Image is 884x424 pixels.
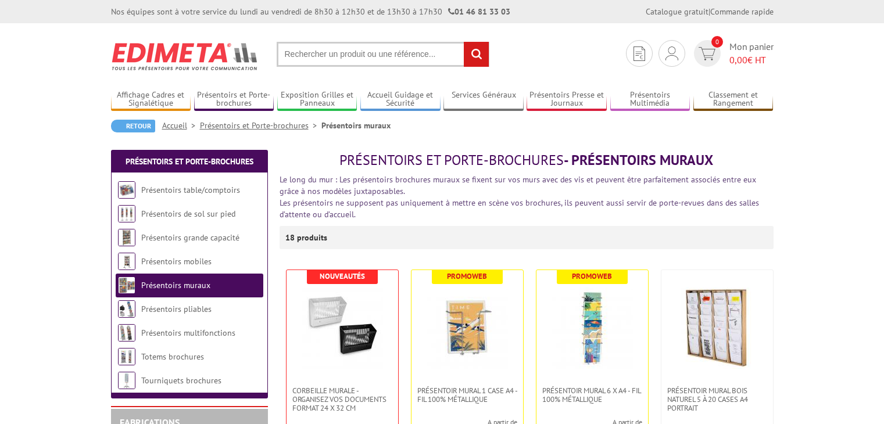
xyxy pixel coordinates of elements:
img: Totems brochures [118,348,135,365]
span: 0 [711,36,723,48]
img: Edimeta [111,35,259,78]
a: Présentoirs multifonctions [141,328,235,338]
img: Présentoirs mobiles [118,253,135,270]
a: Présentoirs muraux [141,280,210,290]
span: Corbeille Murale - Organisez vos documents format 24 x 32 cm [292,386,392,412]
a: Services Généraux [443,90,524,109]
span: € HT [729,53,774,67]
a: Accueil Guidage et Sécurité [360,90,441,109]
a: Présentoirs de sol sur pied [141,209,235,219]
a: Présentoirs pliables [141,304,212,314]
b: Promoweb [572,271,612,281]
font: Les présentoirs ne supposent pas uniquement à mettre en scène vos brochures, ils peuvent aussi se... [280,197,759,220]
a: Classement et Rangement [693,90,774,109]
input: rechercher [464,42,489,67]
b: Nouveautés [320,271,365,281]
img: Présentoirs de sol sur pied [118,205,135,222]
a: Présentoir mural 1 case A4 - Fil 100% métallique [411,386,523,404]
img: devis rapide [665,46,678,60]
img: Présentoirs pliables [118,300,135,318]
a: Corbeille Murale - Organisez vos documents format 24 x 32 cm [287,386,398,412]
img: Présentoir mural 1 case A4 - Fil 100% métallique [427,288,508,369]
img: Corbeille Murale - Organisez vos documents format 24 x 32 cm [302,288,383,369]
img: Présentoir mural 6 x A4 - Fil 100% métallique [552,288,633,369]
a: Affichage Cadres et Signalétique [111,90,191,109]
p: 18 produits [285,226,329,249]
a: Présentoirs mobiles [141,256,212,267]
font: Le long du mur : Les présentoirs brochures muraux se fixent sur vos murs avec des vis et peuvent ... [280,174,756,196]
img: Présentoirs multifonctions [118,324,135,342]
a: Présentoirs table/comptoirs [141,185,240,195]
span: Présentoir mural 6 x A4 - Fil 100% métallique [542,386,642,404]
h1: - Présentoirs muraux [280,153,774,168]
span: Présentoir mural 1 case A4 - Fil 100% métallique [417,386,517,404]
span: Présentoir Mural Bois naturel 5 à 20 cases A4 Portrait [667,386,767,412]
a: Catalogue gratuit [646,6,708,17]
a: Présentoirs et Porte-brochures [194,90,274,109]
a: devis rapide 0 Mon panier 0,00€ HT [691,40,774,67]
a: Accueil [162,120,200,131]
input: Rechercher un produit ou une référence... [277,42,489,67]
a: Commande rapide [710,6,774,17]
img: Présentoir Mural Bois naturel 5 à 20 cases A4 Portrait [677,288,758,369]
img: Présentoirs muraux [118,276,135,294]
b: Promoweb [447,271,487,281]
a: Exposition Grilles et Panneaux [277,90,357,109]
img: Présentoirs grande capacité [118,229,135,246]
a: Tourniquets brochures [141,375,221,386]
li: Présentoirs muraux [321,120,391,131]
img: devis rapide [699,47,715,60]
strong: 01 46 81 33 03 [448,6,510,17]
span: 0,00 [729,54,747,66]
a: Totems brochures [141,351,204,362]
a: Présentoirs et Porte-brochures [126,156,253,167]
span: Présentoirs et Porte-brochures [339,151,564,169]
a: Présentoirs et Porte-brochures [200,120,321,131]
img: devis rapide [634,46,645,61]
a: Présentoirs Multimédia [610,90,690,109]
a: Présentoir mural 6 x A4 - Fil 100% métallique [536,386,648,404]
img: Présentoirs table/comptoirs [118,181,135,199]
a: Présentoir Mural Bois naturel 5 à 20 cases A4 Portrait [661,386,773,412]
a: Présentoirs grande capacité [141,232,239,243]
a: Présentoirs Presse et Journaux [527,90,607,109]
div: | [646,6,774,17]
a: Retour [111,120,155,132]
span: Mon panier [729,40,774,67]
img: Tourniquets brochures [118,372,135,389]
div: Nos équipes sont à votre service du lundi au vendredi de 8h30 à 12h30 et de 13h30 à 17h30 [111,6,510,17]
